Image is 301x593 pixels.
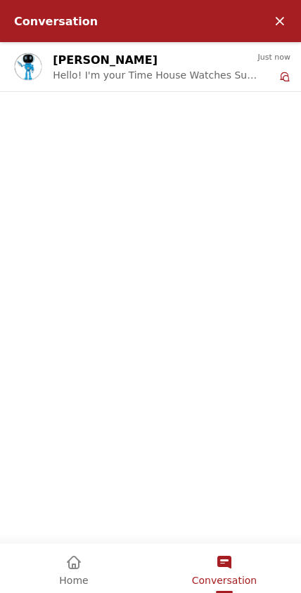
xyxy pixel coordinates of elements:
span: Conversation [192,575,257,586]
div: Home [1,544,146,591]
div: Conversation [149,544,300,591]
span: Hello! I'm your Time House Watches Support Assistant. How can I assist you [DATE]? [53,69,257,81]
em: Minimize [266,7,294,35]
div: Conversation [14,15,173,28]
span: Just now [258,51,290,64]
img: Profile picture of Zoe [15,53,41,80]
span: Home [59,575,88,586]
div: [PERSON_NAME] [53,51,227,69]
